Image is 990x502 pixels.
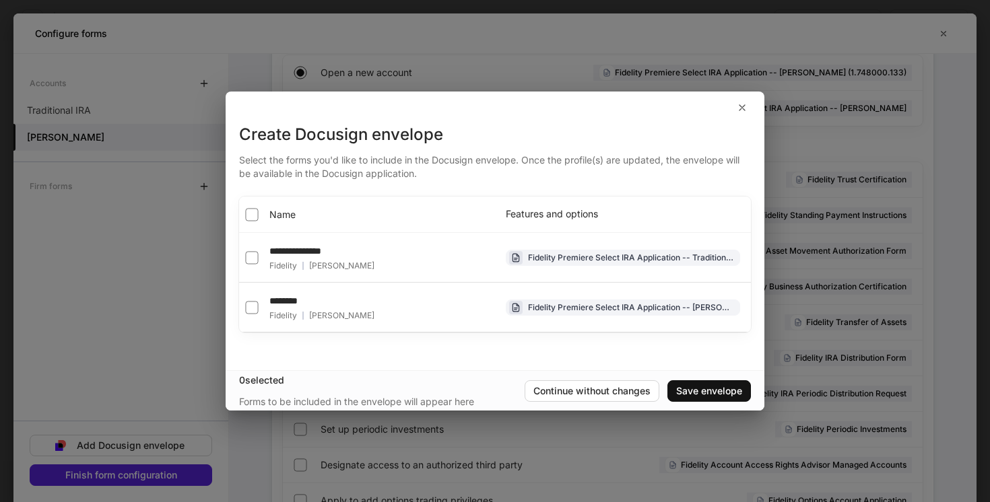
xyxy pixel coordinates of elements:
div: 0 selected [239,373,525,387]
div: Create Docusign envelope [239,124,751,145]
div: Fidelity Premiere Select IRA Application -- [PERSON_NAME] (1.748000.133) [528,301,734,314]
div: Forms to be included in the envelope will appear here [239,395,474,408]
span: [PERSON_NAME] [309,260,374,271]
button: Continue without changes [525,380,659,402]
div: Fidelity Premiere Select IRA Application -- Traditional IRA (1.748000.133) [528,251,734,264]
span: Name [269,208,296,221]
div: Fidelity [269,310,374,321]
span: [PERSON_NAME] [309,310,374,321]
button: Save envelope [667,380,751,402]
th: Features and options [495,196,751,233]
div: Continue without changes [533,386,651,396]
div: Fidelity [269,260,374,271]
div: Save envelope [676,386,742,396]
div: Select the forms you'd like to include in the Docusign envelope. Once the profile(s) are updated,... [239,145,751,180]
